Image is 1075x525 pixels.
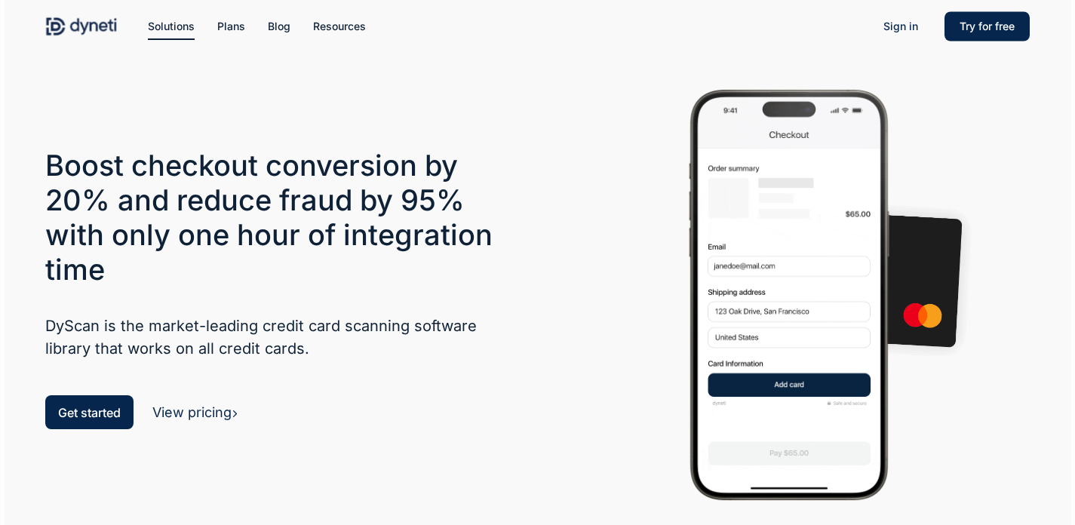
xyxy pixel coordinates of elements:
[868,14,933,38] a: Sign in
[45,395,134,430] a: Get started
[148,20,195,32] span: Solutions
[313,20,366,32] span: Resources
[313,18,366,35] a: Resources
[45,148,504,287] h3: Boost checkout conversion by 20% and reduce fraud by 95% with only one hour of integration time
[152,404,238,420] a: View pricing
[883,20,918,32] span: Sign in
[217,20,245,32] span: Plans
[45,315,504,360] h5: DyScan is the market-leading credit card scanning software library that works on all credit cards.
[268,18,290,35] a: Blog
[58,405,121,420] span: Get started
[148,18,195,35] a: Solutions
[217,18,245,35] a: Plans
[268,20,290,32] span: Blog
[45,15,118,38] img: Dyneti Technologies
[960,20,1015,32] span: Try for free
[944,18,1030,35] a: Try for free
